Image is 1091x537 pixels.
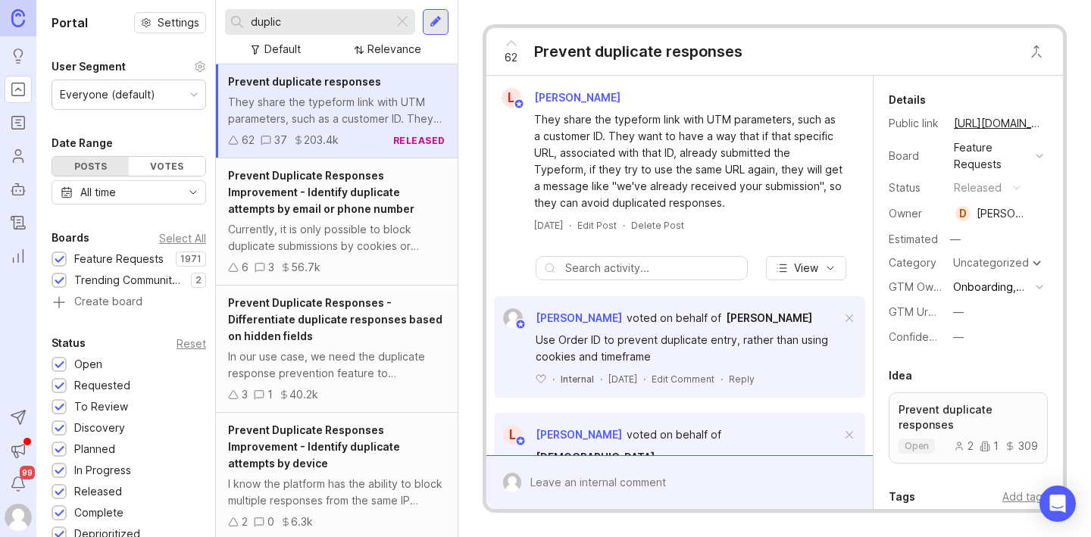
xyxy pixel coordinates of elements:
span: [DEMOGRAPHIC_DATA] [536,451,655,464]
div: I know the platform has the ability to block multiple responses from the same IP address. It woul... [228,476,445,509]
div: Internal [561,373,594,386]
span: [PERSON_NAME] [534,91,621,104]
div: Tags [889,488,915,506]
div: Feature Requests [954,139,1030,173]
div: Status [889,180,942,196]
div: Open [74,356,102,373]
div: 37 [274,132,287,148]
input: Search... [251,14,387,30]
p: open [905,440,929,452]
div: · [569,219,571,232]
span: View [794,261,818,276]
div: Uncategorized [953,258,1029,268]
button: Settings [134,12,206,33]
a: [URL][DOMAIN_NAME] [949,114,1048,133]
span: [PERSON_NAME] [536,311,622,324]
a: Ideas [5,42,32,70]
div: Votes [129,157,205,176]
button: Andrew Demeter [5,504,32,531]
div: Feature Requests [74,251,164,267]
img: Andrew Demeter [503,308,523,328]
a: [DATE] [534,219,563,232]
div: 2 [954,441,974,451]
div: Idea [889,367,912,385]
div: 309 [1005,441,1038,451]
div: Board [889,148,942,164]
div: Estimated [889,234,938,245]
a: [DEMOGRAPHIC_DATA] [536,449,655,466]
div: 3 [242,386,248,403]
div: Date Range [52,134,113,152]
span: Settings [158,15,199,30]
div: Delete Post [631,219,684,232]
a: Portal [5,76,32,103]
label: GTM Urgency [889,305,960,318]
div: Everyone (default) [60,86,155,103]
div: Discovery [74,420,125,436]
button: Announcements [5,437,32,464]
div: Category [889,254,942,271]
div: 3 [268,259,274,276]
span: Prevent duplicate responses [228,75,381,88]
div: Default [264,41,301,58]
div: voted on behalf of [627,426,721,443]
label: GTM Owner [889,280,950,293]
a: Changelog [5,209,32,236]
div: They share the typeform link with UTM parameters, such as a customer ID. They want to have a way ... [534,111,842,211]
div: Relevance [367,41,421,58]
div: Trending Community Topics [74,272,183,289]
div: Released [74,483,122,500]
a: Autopilot [5,176,32,203]
img: member badge [514,319,526,330]
div: 1 [980,441,999,451]
span: Prevent Duplicate Responses Improvement - Identify duplicate attempts by email or phone number [228,169,414,215]
div: 40.2k [289,386,318,403]
div: Add tags [1002,489,1048,505]
div: Requested [74,377,130,394]
a: Create board [52,296,206,310]
a: Prevent Duplicate Responses - Differentiate duplicate responses based on hidden fieldsIn our use ... [216,286,458,413]
div: To Review [74,398,128,415]
div: · [600,373,602,386]
div: 6.3k [291,514,313,530]
div: Posts [52,157,129,176]
a: Users [5,142,32,170]
img: member badge [513,98,524,110]
div: All time [80,184,116,201]
div: · [721,373,723,386]
div: · [552,373,555,386]
p: Prevent duplicate responses [899,402,1038,432]
div: Use Order ID to prevent duplicate entry, rather than using cookies and timeframe [536,332,841,365]
span: Prevent Duplicate Responses - Differentiate duplicate responses based on hidden fields [228,296,442,342]
div: Boards [52,229,89,247]
a: Reporting [5,242,32,270]
span: 62 [505,49,517,66]
p: 1971 [180,253,202,265]
a: L[PERSON_NAME] [492,88,633,108]
div: Edit Comment [652,373,714,386]
a: Prevent Duplicate Responses Improvement - Identify duplicate attempts by email or phone numberCur... [216,158,458,286]
div: · [623,219,625,232]
img: Canny Home [11,9,25,27]
div: User Segment [52,58,126,76]
div: In our use case, we need the duplicate response prevention feature to differentiate between forms... [228,348,445,382]
a: [PERSON_NAME] [726,310,812,326]
div: [PERSON_NAME] [977,205,1030,222]
div: 0 [267,514,274,530]
a: L[PERSON_NAME] [494,425,622,445]
div: Reply [729,373,755,386]
div: L [503,425,523,445]
div: 6 [242,259,249,276]
div: Owner [889,205,942,222]
p: 2 [195,274,202,286]
div: They share the typeform link with UTM parameters, such as a customer ID. They want to have a way ... [228,94,445,127]
label: Confidence [889,330,948,343]
div: Reset [177,339,206,348]
div: 62 [242,132,255,148]
span: Prevent Duplicate Responses Improvement - Identify duplicate attempts by device [228,423,400,470]
div: 1 [267,386,273,403]
div: 2 [242,514,248,530]
div: D [955,206,971,221]
div: Prevent duplicate responses [534,41,742,62]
